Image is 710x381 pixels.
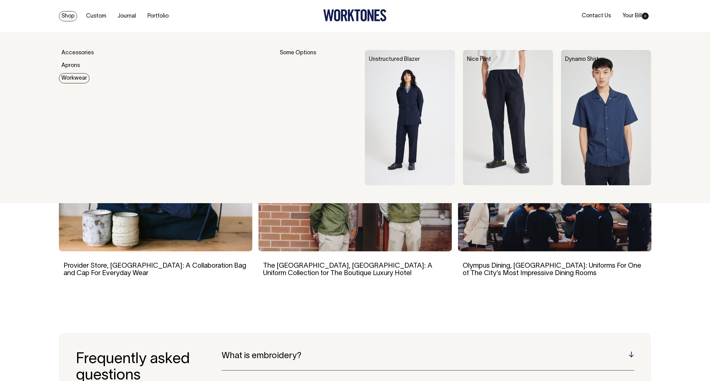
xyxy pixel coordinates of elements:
[463,50,553,185] img: Nice Pant
[463,263,641,276] a: Olympus Dining, [GEOGRAPHIC_DATA]: Uniforms For One of The City’s Most Impressive Dining Rooms
[642,13,649,19] span: 0
[280,50,357,185] div: Some Options
[579,11,613,21] a: Contact Us
[115,11,138,21] a: Journal
[565,57,599,62] a: Dynamo Shirt
[561,50,651,185] img: Dynamo Shirt
[59,61,82,71] a: Aprons
[64,263,246,276] a: Provider Store, [GEOGRAPHIC_DATA]: A Collaboration Bag and Cap For Everyday Wear
[467,57,491,62] a: Nice Pant
[59,73,89,83] a: Workwear
[263,263,432,276] a: The [GEOGRAPHIC_DATA], [GEOGRAPHIC_DATA]: A Uniform Collection for The Boutique Luxury Hotel
[145,11,171,21] a: Portfolio
[369,57,420,62] a: Unstructured Blazer
[84,11,109,21] a: Custom
[59,11,77,21] a: Shop
[365,50,455,185] img: Unstructured Blazer
[620,11,651,21] a: Your Bill0
[59,48,96,58] a: Accessories
[222,351,634,361] h5: What is embroidery?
